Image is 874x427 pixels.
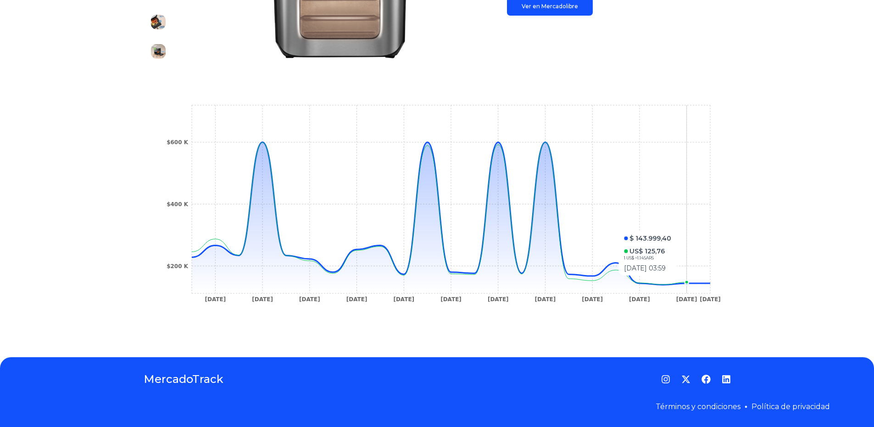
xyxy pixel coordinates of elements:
[393,296,414,303] tspan: [DATE]
[534,296,556,303] tspan: [DATE]
[629,296,650,303] tspan: [DATE]
[167,263,189,270] tspan: $200 K
[167,201,189,208] tspan: $400 K
[661,375,670,384] a: Instagram
[346,296,367,303] tspan: [DATE]
[752,402,830,411] a: Política de privacidad
[701,375,711,384] a: Facebook
[144,372,223,387] a: MercadoTrack
[252,296,273,303] tspan: [DATE]
[205,296,226,303] tspan: [DATE]
[681,375,690,384] a: Twitter
[151,15,166,29] img: Freidora De Aire Horno Zego 12lts 1800w Digital con ventana Color Negro ZF8081D
[167,139,189,146] tspan: $600 K
[582,296,603,303] tspan: [DATE]
[656,402,740,411] a: Términos y condiciones
[151,44,166,59] img: Freidora De Aire Horno Zego 12lts 1800w Digital con ventana Color Negro ZF8081D
[700,296,721,303] tspan: [DATE]
[487,296,508,303] tspan: [DATE]
[299,296,320,303] tspan: [DATE]
[676,296,697,303] tspan: [DATE]
[722,375,731,384] a: LinkedIn
[440,296,462,303] tspan: [DATE]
